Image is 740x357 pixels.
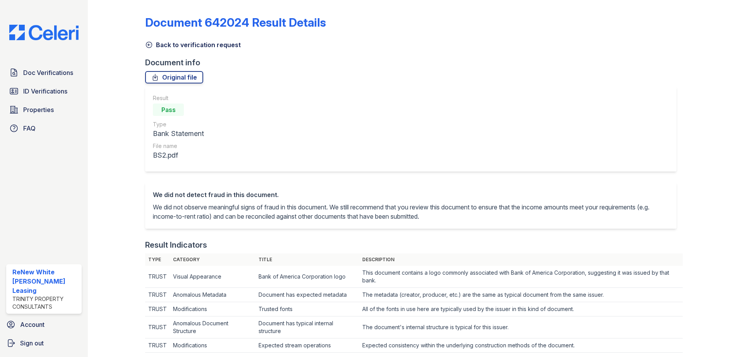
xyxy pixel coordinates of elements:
[23,68,73,77] span: Doc Verifications
[153,142,204,150] div: File name
[255,288,359,302] td: Document has expected metadata
[6,83,82,99] a: ID Verifications
[6,65,82,80] a: Doc Verifications
[20,338,44,348] span: Sign out
[23,124,36,133] span: FAQ
[3,25,85,40] img: CE_Logo_Blue-a8612792a0a2168367f1c8372b55b34899dd931a85d93a1a3d3e32e68fde9ad4.png
[153,150,204,161] div: BS2.pdf
[359,288,683,302] td: The metadata (creator, producer, etc.) are the same as typical document from the same issuer.
[255,316,359,338] td: Document has typical internal structure
[20,320,45,329] span: Account
[153,190,669,199] div: We did not detect fraud in this document.
[359,253,683,266] th: Description
[145,57,683,68] div: Document info
[359,302,683,316] td: All of the fonts in use here are typically used by the issuer in this kind of document.
[153,104,184,116] div: Pass
[12,295,79,311] div: Trinity Property Consultants
[145,316,170,338] td: TRUST
[6,102,82,117] a: Properties
[145,240,207,250] div: Result Indicators
[359,338,683,353] td: Expected consistency within the underlying construction methods of the document.
[255,302,359,316] td: Trusted fonts
[359,266,683,288] td: This document contains a logo commonly associated with Bank of America Corporation, suggesting it...
[170,316,255,338] td: Anomalous Document Structure
[3,335,85,351] a: Sign out
[145,338,170,353] td: TRUST
[12,267,79,295] div: ReNew White [PERSON_NAME] Leasing
[145,288,170,302] td: TRUST
[153,121,204,128] div: Type
[153,94,204,102] div: Result
[255,253,359,266] th: Title
[170,302,255,316] td: Modifications
[255,266,359,288] td: Bank of America Corporation logo
[3,317,85,332] a: Account
[145,253,170,266] th: Type
[23,105,54,114] span: Properties
[170,266,255,288] td: Visual Appearance
[23,87,67,96] span: ID Verifications
[145,302,170,316] td: TRUST
[145,40,241,49] a: Back to verification request
[153,202,669,221] p: We did not observe meaningful signs of fraud in this document. We still recommend that you review...
[145,71,203,83] a: Original file
[170,338,255,353] td: Modifications
[170,253,255,266] th: Category
[255,338,359,353] td: Expected stream operations
[145,15,326,29] a: Document 642024 Result Details
[707,326,732,349] iframe: chat widget
[170,288,255,302] td: Anomalous Metadata
[145,266,170,288] td: TRUST
[153,128,204,139] div: Bank Statement
[359,316,683,338] td: The document's internal structure is typical for this issuer.
[6,121,82,136] a: FAQ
